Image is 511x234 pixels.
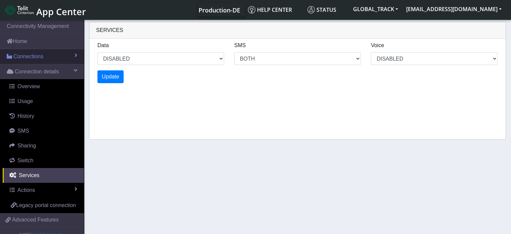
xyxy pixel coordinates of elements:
span: Sharing [17,143,36,148]
span: Legacy portal connection [16,202,76,208]
span: Usage [17,98,33,104]
img: logo-telit-cinterion-gw-new.png [5,5,34,15]
span: Services [19,172,39,178]
a: Status [305,3,349,16]
a: Help center [245,3,305,16]
a: App Center [5,3,85,17]
span: Production-DE [199,6,240,14]
button: Update [97,70,124,83]
a: Usage [3,94,84,109]
button: [EMAIL_ADDRESS][DOMAIN_NAME] [402,3,506,15]
a: Switch [3,153,84,168]
img: knowledge.svg [248,6,255,13]
label: SMS [234,41,246,49]
a: Sharing [3,138,84,153]
button: GLOBAL_TRACK [349,3,402,15]
span: Update [102,74,119,79]
span: App Center [36,5,86,18]
a: History [3,109,84,124]
label: Data [97,41,109,49]
span: Status [307,6,336,13]
span: Connections [13,53,43,61]
a: Your current platform instance [198,3,240,16]
span: SMS [17,128,29,134]
span: Actions [17,187,35,193]
span: Help center [248,6,292,13]
label: Voice [371,41,384,49]
a: SMS [3,124,84,138]
span: History [17,113,34,119]
span: Services [96,27,123,33]
a: Services [3,168,84,183]
img: status.svg [307,6,315,13]
span: Advanced Features [12,216,59,224]
a: Actions [3,183,84,198]
span: Overview [17,83,40,89]
span: Switch [17,158,33,163]
span: Connection details [15,68,59,76]
a: Overview [3,79,84,94]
